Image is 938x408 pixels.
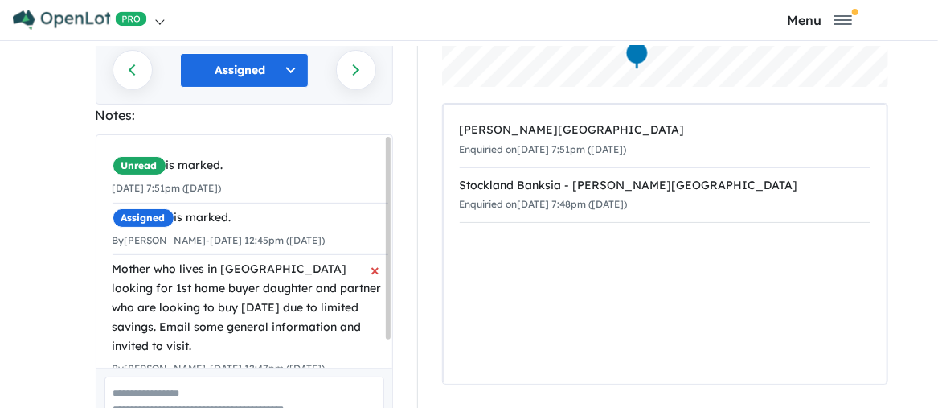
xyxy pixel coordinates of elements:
[706,12,934,27] button: Toggle navigation
[113,156,388,175] div: is marked.
[371,255,380,285] span: ×
[460,198,628,210] small: Enquiried on [DATE] 7:48pm ([DATE])
[113,208,388,228] div: is marked.
[113,234,326,246] small: By [PERSON_NAME] - [DATE] 12:45pm ([DATE])
[625,41,649,71] div: Map marker
[180,53,309,88] button: Assigned
[113,208,174,228] span: Assigned
[460,113,870,168] a: [PERSON_NAME][GEOGRAPHIC_DATA]Enquiried on[DATE] 7:51pm ([DATE])
[113,156,166,175] span: Unread
[113,182,222,194] small: [DATE] 7:51pm ([DATE])
[460,176,870,196] div: Stockland Banksia - [PERSON_NAME][GEOGRAPHIC_DATA]
[460,121,870,140] div: [PERSON_NAME][GEOGRAPHIC_DATA]
[96,105,393,126] div: Notes:
[460,167,870,224] a: Stockland Banksia - [PERSON_NAME][GEOGRAPHIC_DATA]Enquiried on[DATE] 7:48pm ([DATE])
[113,260,388,356] div: Mother who lives in [GEOGRAPHIC_DATA] looking for 1st home buyer daughter and partner who are loo...
[460,143,627,155] small: Enquiried on [DATE] 7:51pm ([DATE])
[13,10,147,30] img: Openlot PRO Logo White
